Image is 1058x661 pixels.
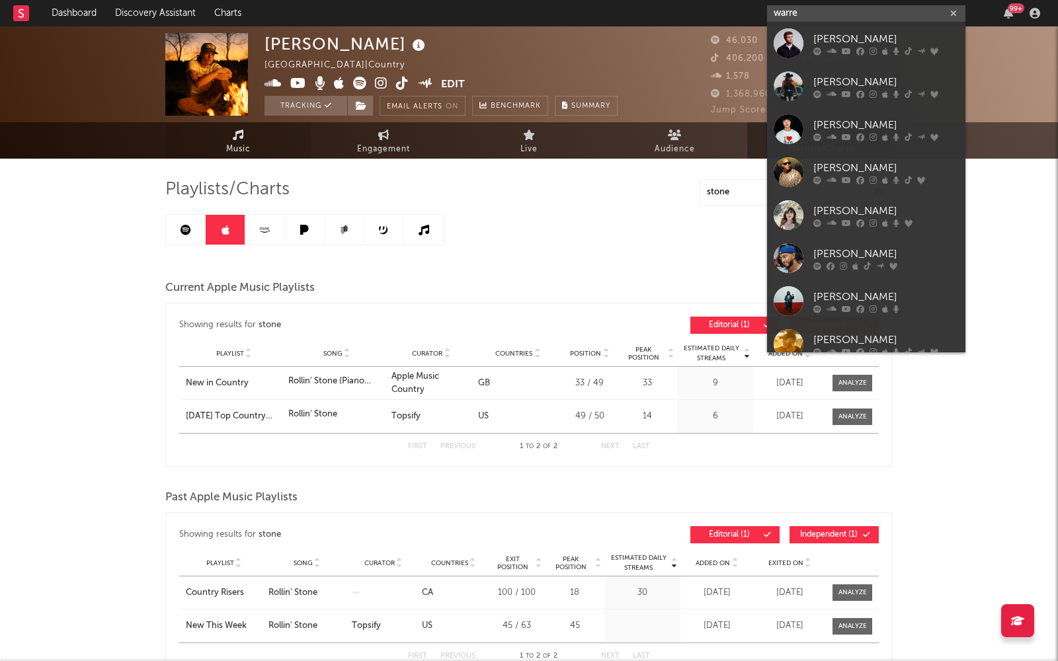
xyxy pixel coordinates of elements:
div: Rollin' Stone (Piano Version) [288,375,384,388]
a: Country Risers [186,586,262,600]
div: 18 [548,586,601,600]
a: Music [165,122,311,159]
span: Summary [571,102,610,110]
div: [PERSON_NAME] [813,332,959,348]
em: On [446,103,458,110]
span: Estimated Daily Streams [680,344,742,364]
span: Playlist [206,559,234,567]
a: [PERSON_NAME] [767,108,965,151]
span: of [543,444,551,449]
div: 30 [608,586,677,600]
div: stone [259,317,281,333]
span: Playlist [216,350,244,358]
a: [PERSON_NAME] [767,280,965,323]
div: 9 [680,377,750,390]
span: Benchmark [491,98,541,114]
button: Edit [441,77,465,93]
div: 100 / 100 [492,586,542,600]
div: Showing results for [179,526,529,543]
div: [DATE] [684,619,750,633]
div: [DATE] [684,586,750,600]
a: CA [422,588,433,597]
a: [PERSON_NAME] [767,237,965,280]
div: [PERSON_NAME] [813,290,959,305]
a: [PERSON_NAME] [767,323,965,366]
button: Previous [440,652,475,660]
a: [PERSON_NAME] [767,65,965,108]
div: Rollin' Stone [288,408,337,421]
span: Exit Position [492,555,534,571]
button: First [408,443,427,450]
span: Independent ( 1 ) [798,531,859,539]
a: [DATE] Top Country Music ☆ Top 50 [186,410,282,423]
div: Showing results for [179,317,529,334]
span: Audience [655,141,695,157]
div: 45 [548,619,601,633]
button: First [408,652,427,660]
strong: Topsify [352,621,381,630]
span: 1,368,960 Monthly Listeners [711,90,852,98]
button: Next [601,443,620,450]
span: Countries [495,350,532,358]
a: Audience [602,122,747,159]
div: [PERSON_NAME] [813,204,959,219]
div: [PERSON_NAME] [264,33,428,55]
a: US [478,412,489,420]
span: Peak Position [548,555,593,571]
span: 1,578 [711,72,750,81]
span: Past Apple Music Playlists [165,490,298,506]
a: Engagement [311,122,456,159]
button: Email AlertsOn [380,96,466,116]
span: Live [520,141,538,157]
button: Tracking [264,96,347,116]
button: 99+ [1004,8,1013,19]
span: 406,200 [711,54,764,63]
a: US [422,621,432,630]
strong: Topsify [391,412,421,420]
a: [PERSON_NAME] [767,194,965,237]
div: [PERSON_NAME] [813,118,959,134]
div: [GEOGRAPHIC_DATA] | Country [264,58,420,73]
span: Current Apple Music Playlists [165,280,315,296]
span: Position [570,350,601,358]
a: New This Week [186,619,262,633]
a: [PERSON_NAME] [767,22,965,65]
button: Next [601,652,620,660]
a: [PERSON_NAME] [767,151,965,194]
span: Peak Position [621,346,666,362]
a: Apple Music Country [391,372,439,394]
button: Last [633,443,650,450]
div: 49 / 50 [565,410,614,423]
div: [DATE] [756,619,823,633]
a: Rollin' Stone [268,619,345,633]
span: Editorial ( 1 ) [699,531,760,539]
div: 33 / 49 [565,377,614,390]
button: Editorial(1) [690,526,780,543]
span: Music [226,141,251,157]
span: Added On [696,559,730,567]
span: Curator [364,559,395,567]
div: 1 2 2 [502,439,575,455]
span: Exited On [768,559,803,567]
span: Curator [412,350,442,358]
span: Engagement [357,141,410,157]
button: Summary [555,96,618,116]
a: New in Country [186,377,282,390]
a: Playlists/Charts [747,122,893,159]
div: 45 / 63 [492,619,542,633]
button: Editorial(1) [690,317,780,334]
a: Benchmark [472,96,548,116]
input: Search Playlists/Charts [700,179,865,206]
a: Rollin' Stone [268,586,345,600]
span: Jump Score: 93.2 [711,106,788,114]
div: [PERSON_NAME] [813,247,959,262]
a: GB [478,379,490,387]
span: Playlists/Charts [165,182,290,198]
div: [PERSON_NAME] [813,161,959,176]
span: Song [294,559,313,567]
